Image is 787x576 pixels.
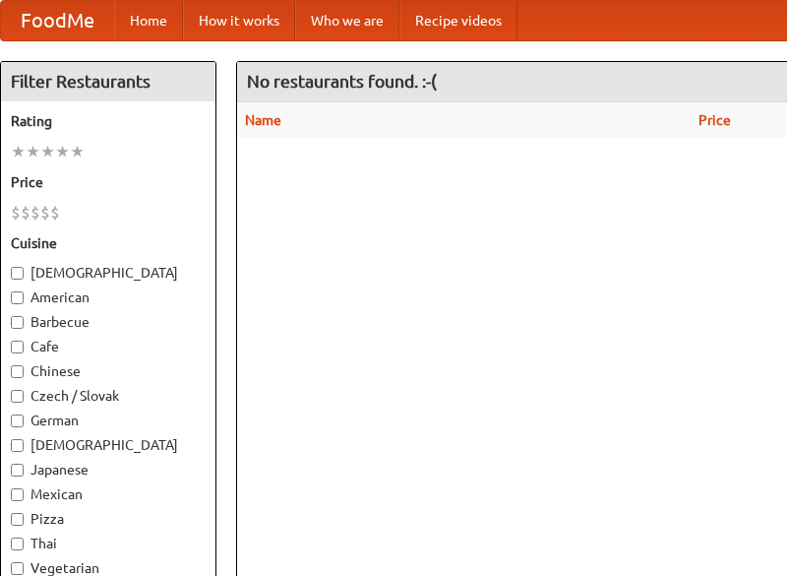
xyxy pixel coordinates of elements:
li: ★ [55,141,70,162]
input: German [11,415,24,427]
label: Pizza [11,509,206,529]
input: American [11,291,24,304]
ng-pluralize: No restaurants found. :-( [247,72,437,91]
li: ★ [40,141,55,162]
label: Mexican [11,484,206,504]
label: [DEMOGRAPHIC_DATA] [11,435,206,455]
a: Home [114,1,183,40]
label: American [11,288,206,307]
input: Barbecue [11,316,24,329]
input: Pizza [11,513,24,526]
li: $ [30,202,40,224]
label: Thai [11,534,206,553]
label: Czech / Slovak [11,386,206,406]
h5: Rating [11,111,206,131]
a: Name [245,112,281,128]
li: $ [11,202,21,224]
input: Mexican [11,488,24,501]
label: [DEMOGRAPHIC_DATA] [11,263,206,283]
input: Czech / Slovak [11,390,24,403]
label: Cafe [11,337,206,356]
label: Barbecue [11,312,206,332]
h5: Cuisine [11,233,206,253]
label: German [11,411,206,430]
input: [DEMOGRAPHIC_DATA] [11,439,24,452]
li: $ [50,202,60,224]
a: Recipe videos [399,1,517,40]
a: How it works [183,1,295,40]
li: $ [21,202,30,224]
input: [DEMOGRAPHIC_DATA] [11,267,24,280]
input: Cafe [11,341,24,353]
li: ★ [26,141,40,162]
a: Who we are [295,1,399,40]
input: Japanese [11,464,24,477]
li: ★ [11,141,26,162]
a: Price [698,112,731,128]
li: ★ [70,141,85,162]
li: $ [40,202,50,224]
h4: Filter Restaurants [1,62,215,101]
input: Chinese [11,365,24,378]
input: Thai [11,538,24,550]
h5: Price [11,172,206,192]
a: FoodMe [1,1,114,40]
label: Japanese [11,460,206,480]
label: Chinese [11,361,206,381]
input: Vegetarian [11,562,24,575]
